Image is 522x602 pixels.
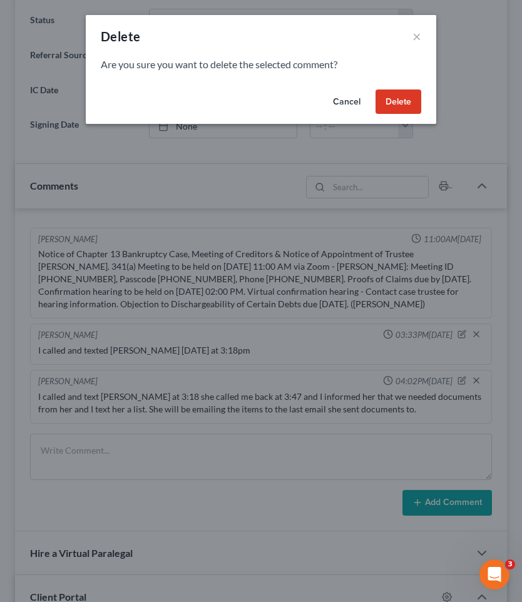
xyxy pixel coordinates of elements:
div: Delete [101,28,140,45]
button: Cancel [323,89,371,115]
iframe: Intercom live chat [479,559,509,589]
button: × [412,29,421,44]
p: Are you sure you want to delete the selected comment? [101,58,421,72]
span: 3 [505,559,515,569]
button: Delete [376,89,421,115]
